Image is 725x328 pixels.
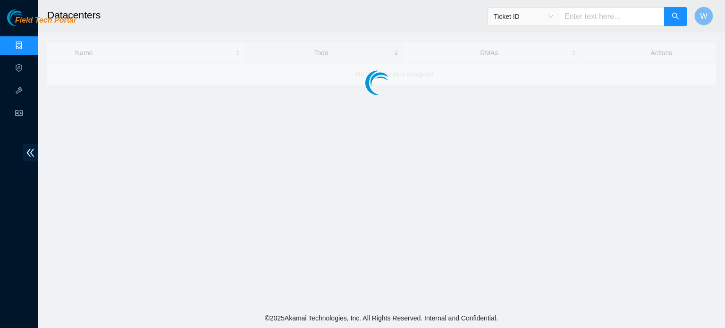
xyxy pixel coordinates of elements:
[694,7,713,25] button: W
[7,17,76,29] a: Akamai TechnologiesField Tech Portal
[672,12,679,21] span: search
[38,308,725,328] footer: © 2025 Akamai Technologies, Inc. All Rights Reserved. Internal and Confidential.
[15,105,23,124] span: read
[494,9,553,24] span: Ticket ID
[700,10,707,22] span: W
[559,7,665,26] input: Enter text here...
[7,9,48,26] img: Akamai Technologies
[664,7,687,26] button: search
[15,16,76,25] span: Field Tech Portal
[23,144,38,161] span: double-left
